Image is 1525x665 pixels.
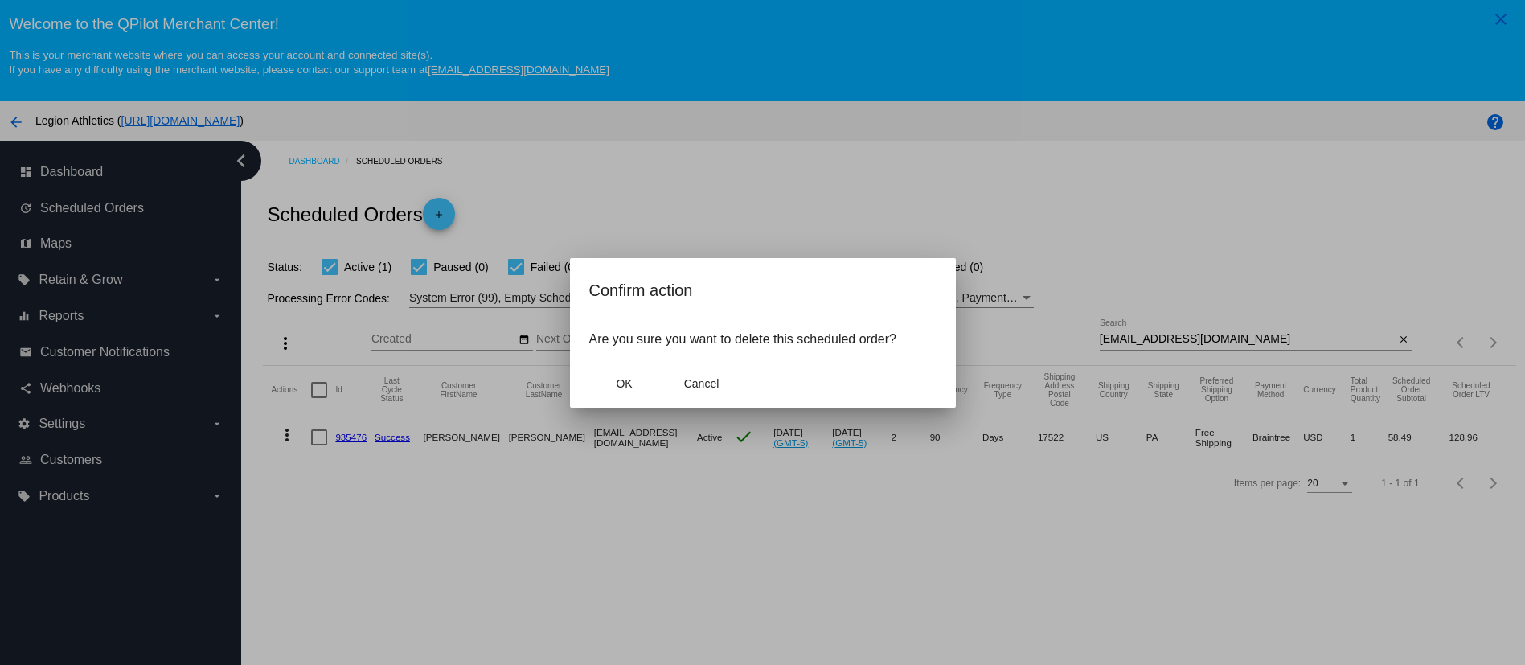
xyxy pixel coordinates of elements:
span: Cancel [684,377,719,390]
button: Close dialog [589,369,660,398]
span: OK [616,377,632,390]
button: Close dialog [666,369,737,398]
p: Are you sure you want to delete this scheduled order? [589,332,937,347]
h2: Confirm action [589,277,937,303]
